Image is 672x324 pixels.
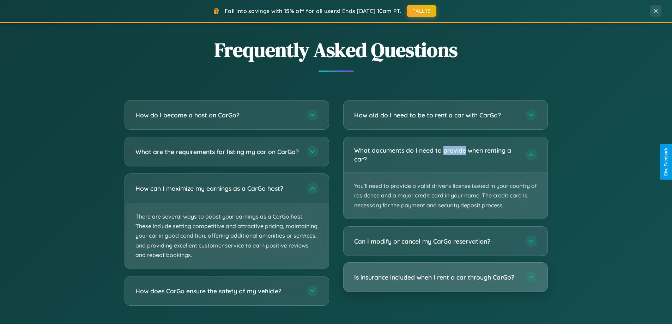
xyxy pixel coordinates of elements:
[225,7,401,14] span: Fall into savings with 15% off for all users! Ends [DATE] 10am PT.
[344,172,547,219] p: You'll need to provide a valid driver's license issued in your country of residence and a major c...
[125,203,329,269] p: There are several ways to boost your earnings as a CarGo host. These include setting competitive ...
[407,5,436,17] button: FALL15
[135,184,300,193] h3: How can I maximize my earnings as a CarGo host?
[354,273,519,282] h3: Is insurance included when I rent a car through CarGo?
[135,111,300,120] h3: How do I become a host on CarGo?
[125,36,548,63] h2: Frequently Asked Questions
[354,146,519,163] h3: What documents do I need to provide when renting a car?
[135,147,300,156] h3: What are the requirements for listing my car on CarGo?
[354,237,519,246] h3: Can I modify or cancel my CarGo reservation?
[135,287,300,295] h3: How does CarGo ensure the safety of my vehicle?
[664,148,668,176] div: Give Feedback
[354,111,519,120] h3: How old do I need to be to rent a car with CarGo?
